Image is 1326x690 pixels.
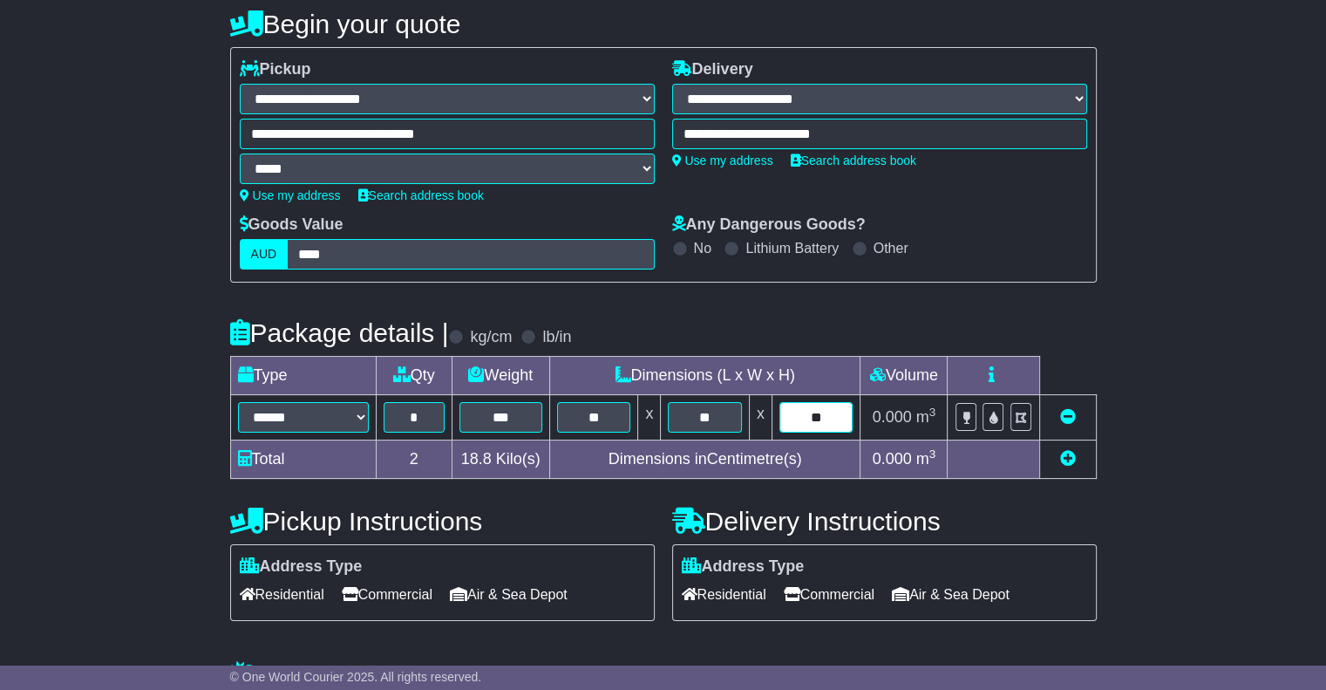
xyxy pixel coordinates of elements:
[230,10,1097,38] h4: Begin your quote
[916,450,936,468] span: m
[240,239,289,270] label: AUD
[549,357,860,395] td: Dimensions (L x W x H)
[672,60,753,79] label: Delivery
[672,154,773,167] a: Use my address
[1060,450,1076,468] a: Add new item
[860,357,948,395] td: Volume
[230,318,449,347] h4: Package details |
[873,408,912,426] span: 0.000
[240,215,343,235] label: Goods Value
[240,188,341,202] a: Use my address
[672,507,1097,536] h4: Delivery Instructions
[376,441,452,479] td: 2
[470,328,512,347] label: kg/cm
[929,406,936,419] sup: 3
[1060,408,1076,426] a: Remove this item
[929,447,936,461] sup: 3
[230,357,376,395] td: Type
[874,240,908,256] label: Other
[682,581,766,608] span: Residential
[682,557,805,577] label: Address Type
[240,557,363,577] label: Address Type
[916,408,936,426] span: m
[461,450,492,468] span: 18.8
[791,154,916,167] a: Search address book
[358,188,484,202] a: Search address book
[452,357,549,395] td: Weight
[638,395,661,441] td: x
[240,581,324,608] span: Residential
[542,328,571,347] label: lb/in
[784,581,874,608] span: Commercial
[694,240,711,256] label: No
[450,581,568,608] span: Air & Sea Depot
[230,670,482,684] span: © One World Courier 2025. All rights reserved.
[745,240,839,256] label: Lithium Battery
[452,441,549,479] td: Kilo(s)
[230,507,655,536] h4: Pickup Instructions
[892,581,1010,608] span: Air & Sea Depot
[230,441,376,479] td: Total
[672,215,866,235] label: Any Dangerous Goods?
[749,395,772,441] td: x
[240,60,311,79] label: Pickup
[342,581,432,608] span: Commercial
[230,660,1097,689] h4: Warranty & Insurance
[376,357,452,395] td: Qty
[549,441,860,479] td: Dimensions in Centimetre(s)
[873,450,912,468] span: 0.000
